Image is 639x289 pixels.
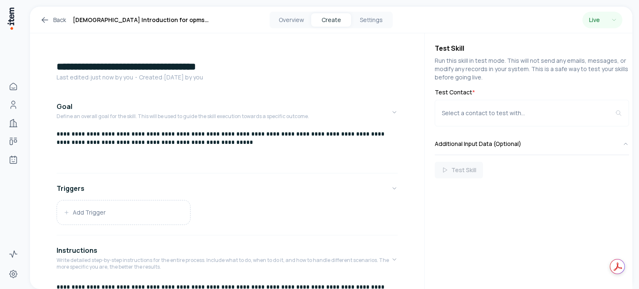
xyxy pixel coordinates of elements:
img: Item Brain Logo [7,7,15,30]
button: GoalDefine an overall goal for the skill. This will be used to guide the skill execution towards ... [57,95,398,130]
button: Settings [351,13,391,27]
h4: Instructions [57,245,97,255]
div: Triggers [57,200,398,232]
a: Deals [5,133,22,150]
button: Add Trigger [57,200,190,225]
p: Run this skill in test mode. This will not send any emails, messages, or modify any records in yo... [435,57,629,82]
button: Additional Input Data (Optional) [435,133,629,155]
p: Write detailed step-by-step instructions for the entire process. Include what to do, when to do i... [57,257,391,270]
label: Test Contact [435,88,629,96]
h1: [DEMOGRAPHIC_DATA] Introduction for opms customers [73,15,234,25]
button: Overview [271,13,311,27]
a: Settings [5,266,22,282]
button: InstructionsWrite detailed step-by-step instructions for the entire process. Include what to do, ... [57,239,398,280]
a: Home [5,78,22,95]
a: Companies [5,115,22,131]
h4: Goal [57,101,72,111]
a: Agents [5,151,22,168]
a: People [5,96,22,113]
div: Select a contact to test with... [442,109,615,117]
div: GoalDefine an overall goal for the skill. This will be used to guide the skill execution towards ... [57,130,398,170]
p: Define an overall goal for the skill. This will be used to guide the skill execution towards a sp... [57,113,309,120]
p: Last edited: just now by you ・Created: [DATE] by you [57,73,398,82]
a: Back [40,15,66,25]
button: Triggers [57,177,398,200]
a: Activity [5,246,22,262]
button: Create [311,13,351,27]
h4: Test Skill [435,43,629,53]
h4: Triggers [57,183,84,193]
